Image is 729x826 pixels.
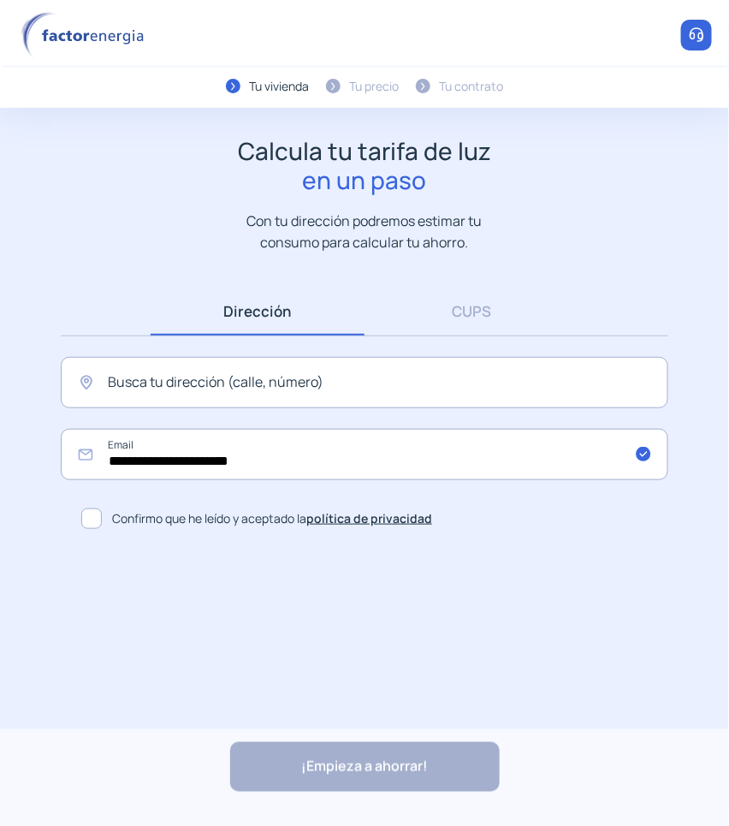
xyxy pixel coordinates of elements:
[151,287,364,336] a: Dirección
[17,12,154,59] img: logo factor
[230,211,500,253] p: Con tu dirección podremos estimar tu consumo para calcular tu ahorro.
[249,77,309,96] div: Tu vivienda
[688,27,705,44] img: llamar
[238,137,491,194] h1: Calcula tu tarifa de luz
[238,166,491,195] span: en un paso
[306,510,432,526] a: política de privacidad
[364,287,578,336] a: CUPS
[349,77,399,96] div: Tu precio
[112,509,432,528] span: Confirmo que he leído y aceptado la
[439,77,503,96] div: Tu contrato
